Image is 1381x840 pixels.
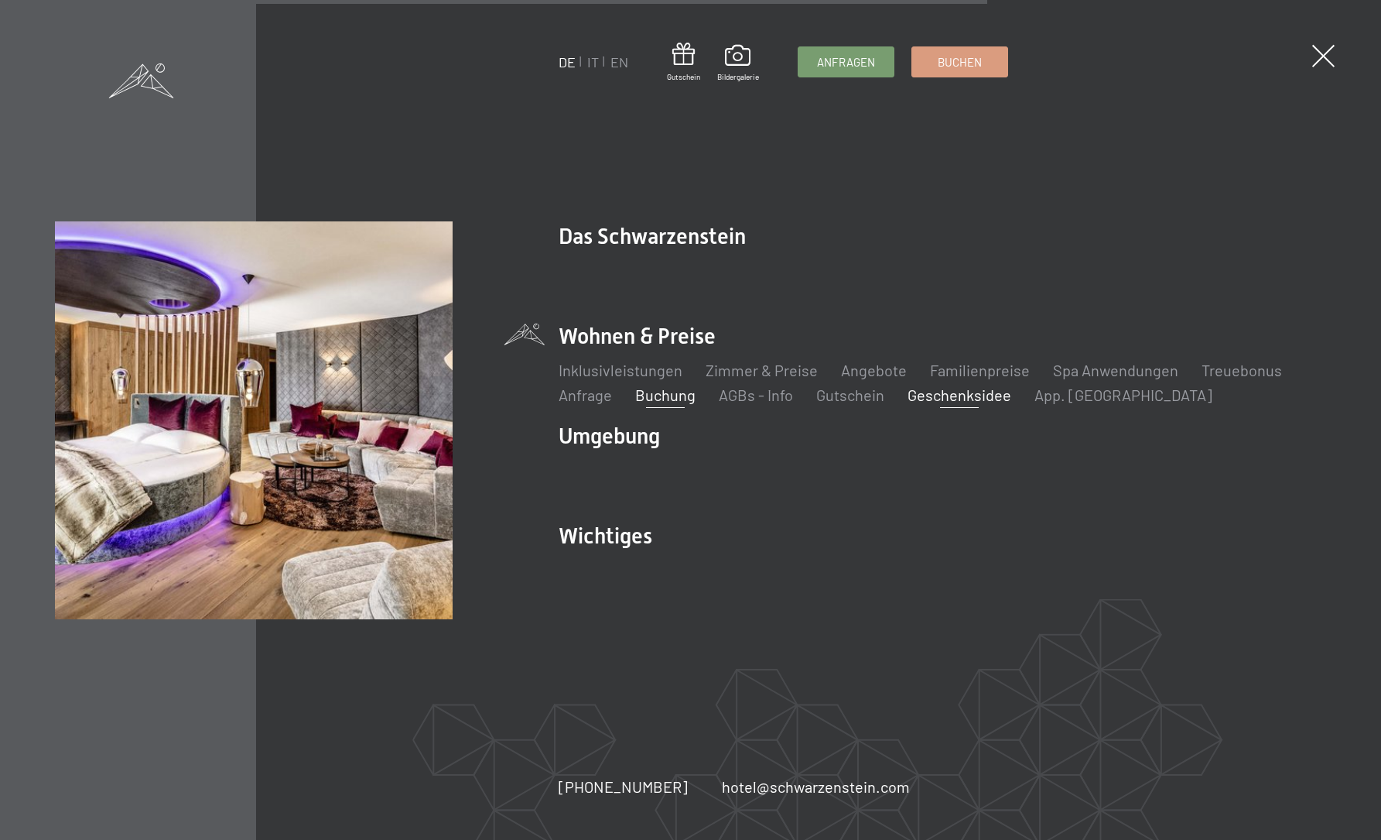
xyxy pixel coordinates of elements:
a: Anfrage [559,386,612,404]
a: Inklusivleistungen [559,361,682,379]
a: Anfragen [798,47,894,77]
a: Treuebonus [1202,361,1282,379]
a: Angebote [841,361,907,379]
a: Geschenksidee [908,386,1011,404]
img: Buchung [55,221,453,619]
a: IT [587,53,599,70]
span: Gutschein [667,71,700,82]
a: Familienpreise [930,361,1030,379]
span: Anfragen [817,54,875,70]
a: Buchung [635,386,696,404]
a: DE [559,53,576,70]
a: [PHONE_NUMBER] [559,776,688,797]
span: Buchen [938,54,982,70]
span: [PHONE_NUMBER] [559,777,688,796]
a: Buchen [912,47,1007,77]
a: AGBs - Info [719,386,793,404]
a: Gutschein [816,386,884,404]
a: App. [GEOGRAPHIC_DATA] [1034,386,1212,404]
a: Bildergalerie [717,45,759,82]
a: EN [610,53,628,70]
a: Zimmer & Preise [706,361,818,379]
a: hotel@schwarzenstein.com [722,776,910,797]
span: Bildergalerie [717,71,759,82]
a: Spa Anwendungen [1053,361,1178,379]
a: Gutschein [667,43,700,82]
